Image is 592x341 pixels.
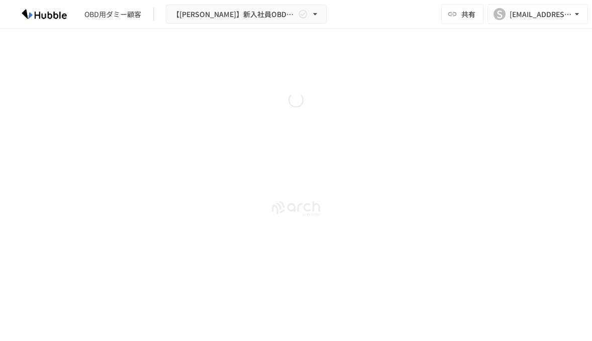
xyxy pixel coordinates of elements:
[461,9,475,20] span: 共有
[12,6,76,22] img: HzDRNkGCf7KYO4GfwKnzITak6oVsp5RHeZBEM1dQFiQ
[510,8,572,21] div: [EMAIL_ADDRESS][DOMAIN_NAME]
[172,8,296,21] span: 【[PERSON_NAME]】新入社員OBD用Arch
[441,4,483,24] button: 共有
[166,5,327,24] button: 【[PERSON_NAME]】新入社員OBD用Arch
[494,8,506,20] div: S
[84,9,141,20] div: OBD用ダミー顧客
[487,4,588,24] button: S[EMAIL_ADDRESS][DOMAIN_NAME]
